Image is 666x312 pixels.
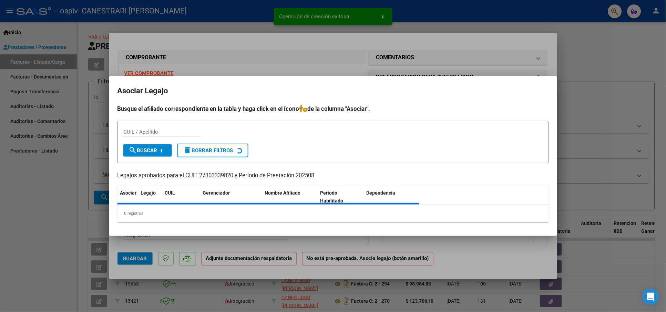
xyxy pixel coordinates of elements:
h4: Busque el afiliado correspondiente en la tabla y haga click en el ícono de la columna "Asociar". [117,104,549,113]
datatable-header-cell: Periodo Habilitado [317,186,364,208]
span: Nombre Afiliado [265,190,301,196]
div: Open Intercom Messenger [643,289,659,305]
p: Legajos aprobados para el CUIT 27303339820 y Período de Prestación 202508 [117,171,549,180]
datatable-header-cell: Legajo [138,186,162,208]
div: 0 registros [117,205,549,222]
span: Asociar [120,190,137,196]
datatable-header-cell: Gerenciador [200,186,262,208]
mat-icon: search [129,146,137,154]
datatable-header-cell: CUIL [162,186,200,208]
span: Legajo [141,190,156,196]
span: Dependencia [367,190,396,196]
datatable-header-cell: Nombre Afiliado [262,186,318,208]
mat-icon: delete [184,146,192,154]
datatable-header-cell: Dependencia [364,186,419,208]
datatable-header-cell: Asociar [117,186,138,208]
span: Borrar Filtros [184,147,233,154]
span: Periodo Habilitado [320,190,343,204]
button: Borrar Filtros [177,144,248,157]
h2: Asociar Legajo [117,84,549,97]
span: Buscar [129,147,157,154]
span: CUIL [165,190,175,196]
button: Buscar [123,144,172,157]
span: Gerenciador [203,190,230,196]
